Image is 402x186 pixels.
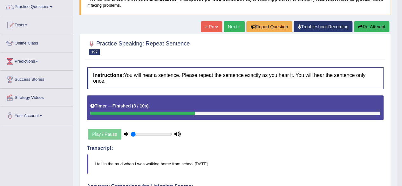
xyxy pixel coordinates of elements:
b: Finished [112,103,131,108]
b: Instructions: [93,72,124,78]
button: Re-Attempt [354,21,389,32]
h5: Timer — [90,104,148,108]
h4: You will hear a sentence. Please repeat the sentence exactly as you hear it. You will hear the se... [87,67,384,89]
b: ) [147,103,149,108]
span: 197 [89,49,100,55]
button: Report Question [246,21,292,32]
a: Troubleshoot Recording [294,21,352,32]
a: Online Class [0,34,73,50]
a: Strategy Videos [0,89,73,105]
blockquote: I fell in the mud when I was walking home from school [DATE]. [87,154,384,174]
b: 3 / 10s [133,103,147,108]
b: ( [132,103,133,108]
a: Success Stories [0,71,73,86]
h4: Transcript: [87,145,384,151]
h2: Practice Speaking: Repeat Sentence [87,39,190,55]
a: Next » [224,21,245,32]
a: Tests [0,16,73,32]
a: Your Account [0,107,73,123]
a: Predictions [0,52,73,68]
a: « Prev [201,21,222,32]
